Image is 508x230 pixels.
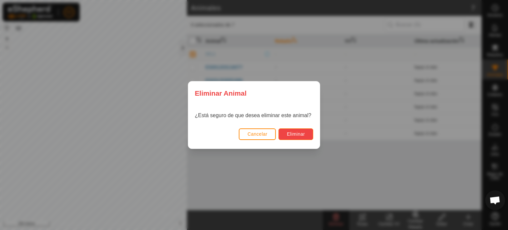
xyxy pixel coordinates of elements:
[239,128,276,140] button: Cancelar
[195,113,311,118] font: ¿Está seguro de que desea eliminar este animal?
[278,128,313,140] button: Eliminar
[247,131,267,137] font: Cancelar
[287,131,305,137] font: Eliminar
[485,190,505,210] div: Chat abierto
[195,89,246,97] font: Eliminar Animal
